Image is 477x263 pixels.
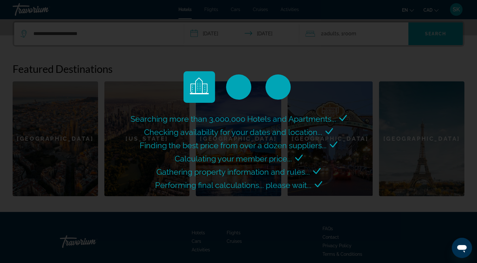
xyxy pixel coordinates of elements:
[156,167,310,177] span: Gathering property information and rules...
[140,141,327,150] span: Finding the best price from over a dozen suppliers...
[175,154,292,163] span: Calculating your member price...
[144,127,322,137] span: Checking availability for your dates and location...
[452,238,472,258] iframe: Button to launch messaging window
[131,114,336,124] span: Searching more than 3,000,000 Hotels and Apartments...
[155,180,311,190] span: Performing final calculations... please wait...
